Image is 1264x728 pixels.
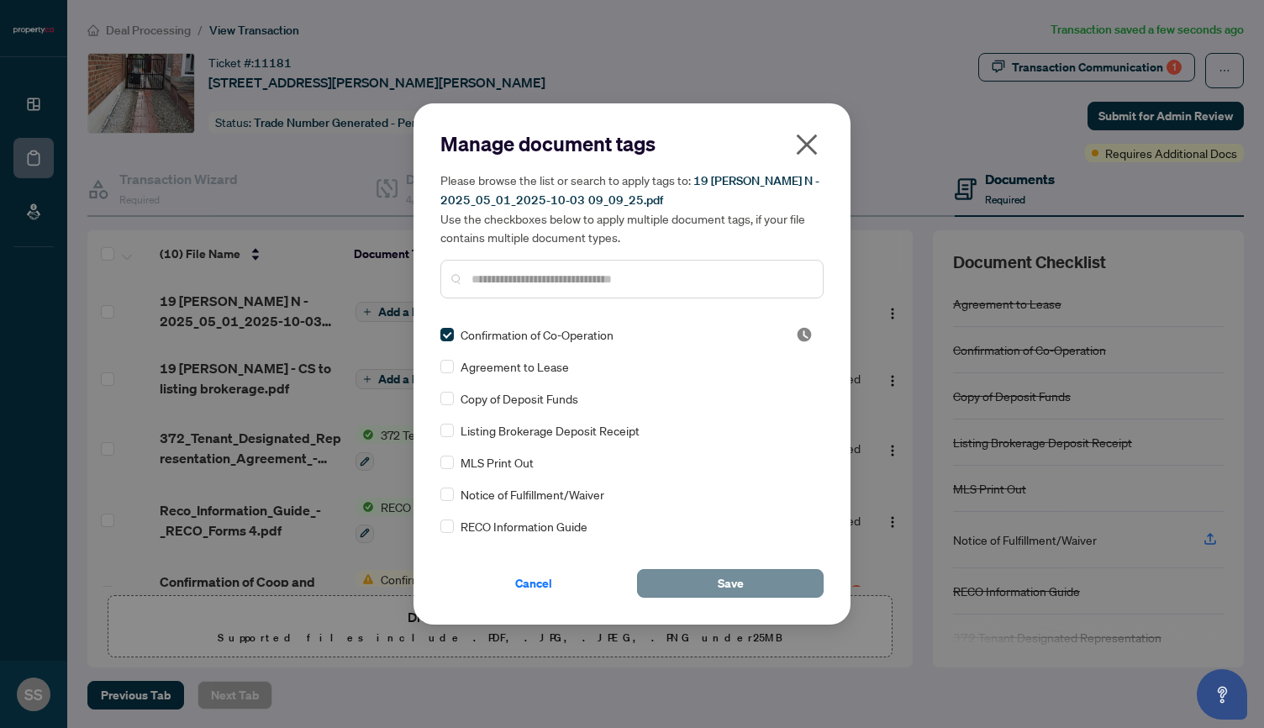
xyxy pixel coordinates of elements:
button: Save [637,569,824,598]
span: close [793,131,820,158]
span: Pending Review [796,326,813,343]
span: Save [718,570,744,597]
span: MLS Print Out [461,453,534,472]
button: Cancel [440,569,627,598]
span: Cancel [515,570,552,597]
span: Agreement to Lease [461,357,569,376]
h5: Please browse the list or search to apply tags to: Use the checkboxes below to apply multiple doc... [440,171,824,246]
img: status [796,326,813,343]
span: RECO Information Guide [461,517,587,535]
h2: Manage document tags [440,130,824,157]
span: Notice of Fulfillment/Waiver [461,485,604,504]
span: Listing Brokerage Deposit Receipt [461,421,640,440]
span: Confirmation of Co-Operation [461,325,614,344]
span: Copy of Deposit Funds [461,389,578,408]
button: Open asap [1197,669,1247,720]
